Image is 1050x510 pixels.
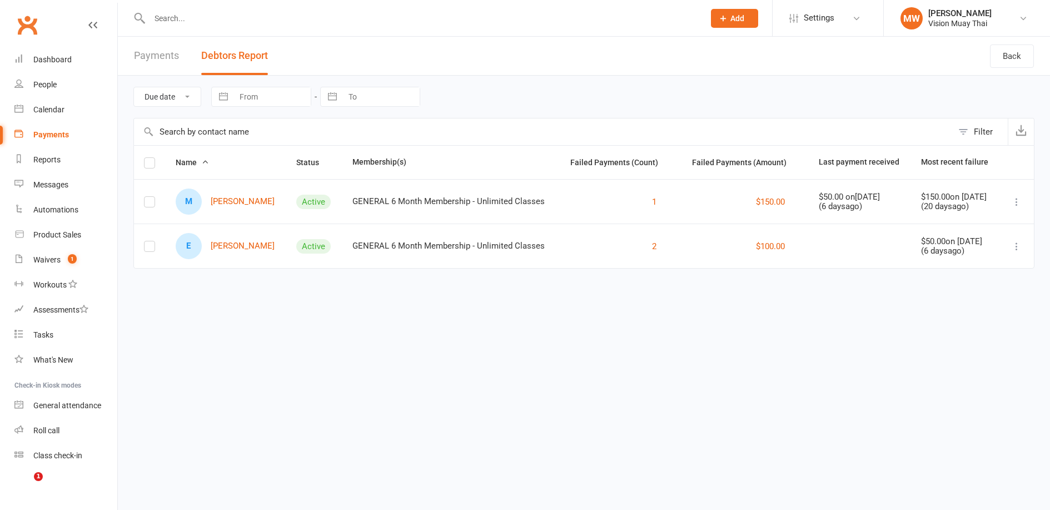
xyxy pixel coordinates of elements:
button: Debtors Report [201,37,268,75]
button: Add [711,9,758,28]
div: Product Sales [33,230,81,239]
button: Failed Payments (Count) [570,156,670,169]
button: Name [176,156,209,169]
div: Class check-in [33,451,82,460]
a: Reports [14,147,117,172]
div: People [33,80,57,89]
a: Assessments [14,298,117,323]
div: Payments [33,130,69,139]
a: E[PERSON_NAME] [176,233,275,259]
span: Name [176,158,209,167]
input: Search... [146,11,696,26]
a: M[PERSON_NAME] [176,189,275,215]
span: 1 [68,254,77,264]
a: Clubworx [13,11,41,39]
div: Tasks [33,330,53,339]
a: Payments [134,37,179,75]
div: Workouts [33,280,67,289]
a: Calendar [14,97,117,122]
th: Most recent failure [911,146,1000,179]
div: Filter [974,125,993,138]
a: General attendance kiosk mode [14,393,117,418]
a: What's New [14,348,117,373]
button: $150.00 [756,195,785,209]
div: Elijah Whymark [176,233,202,259]
div: MW [900,7,923,29]
span: 1 [34,472,43,481]
input: From [233,87,311,106]
div: ( 6 days ago) [819,202,901,211]
div: Matt Dunn [176,189,202,215]
a: Back [990,44,1034,68]
button: $100.00 [756,240,785,253]
div: Roll call [33,426,59,435]
div: What's New [33,355,73,364]
button: 1 [652,195,656,209]
a: Class kiosk mode [14,443,117,468]
a: Roll call [14,418,117,443]
span: Add [730,14,744,23]
div: ( 6 days ago) [921,246,990,256]
a: Dashboard [14,47,117,72]
div: GENERAL 6 Month Membership - Unlimited Classes [352,197,548,206]
div: Dashboard [33,55,72,64]
span: Status [296,158,331,167]
div: Waivers [33,255,61,264]
div: Active [296,195,331,209]
input: To [342,87,420,106]
a: Workouts [14,273,117,298]
div: General attendance [33,401,101,410]
a: People [14,72,117,97]
span: Settings [804,6,834,31]
th: Membership(s) [342,146,558,179]
div: GENERAL 6 Month Membership - Unlimited Classes [352,241,548,251]
a: Tasks [14,323,117,348]
div: $150.00 on [DATE] [921,192,990,202]
a: Product Sales [14,222,117,247]
button: 2 [652,240,656,253]
div: Calendar [33,105,64,114]
a: Messages [14,172,117,197]
a: Waivers 1 [14,247,117,273]
iframe: Intercom live chat [11,472,38,499]
button: Status [296,156,331,169]
div: Active [296,239,331,254]
button: Filter [953,118,1008,145]
div: Automations [33,205,78,214]
div: Vision Muay Thai [928,18,992,28]
span: Failed Payments (Amount) [692,158,799,167]
div: $50.00 on [DATE] [921,237,990,246]
input: Search by contact name [134,118,953,145]
div: Assessments [33,305,88,314]
div: [PERSON_NAME] [928,8,992,18]
div: ( 20 days ago) [921,202,990,211]
button: Failed Payments (Amount) [692,156,799,169]
th: Last payment received [809,146,911,179]
span: Failed Payments (Count) [570,158,670,167]
div: Messages [33,180,68,189]
div: $50.00 on [DATE] [819,192,901,202]
a: Automations [14,197,117,222]
a: Payments [14,122,117,147]
div: Reports [33,155,61,164]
